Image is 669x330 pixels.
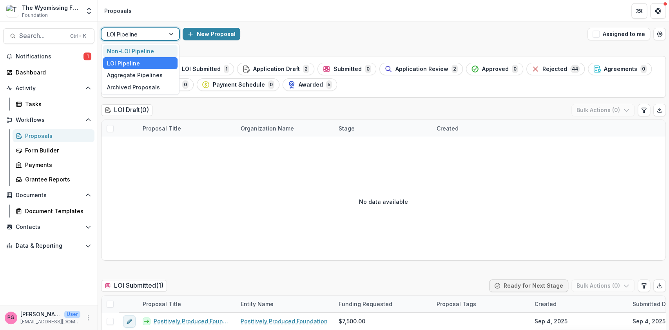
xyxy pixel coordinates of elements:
[570,65,580,73] span: 44
[653,28,666,40] button: Open table manager
[16,192,82,199] span: Documents
[83,53,91,60] span: 1
[3,28,94,44] button: Search...
[138,120,236,137] div: Proposal Title
[283,78,337,91] button: Awarded5
[640,65,647,73] span: 0
[512,65,518,73] span: 0
[326,80,332,89] span: 5
[236,300,278,308] div: Entity Name
[638,279,650,292] button: Edit table settings
[3,189,94,201] button: Open Documents
[197,78,279,91] button: Payment Schedule0
[451,65,458,73] span: 2
[299,82,323,88] span: Awarded
[587,28,650,40] button: Assigned to me
[13,98,94,111] a: Tasks
[489,279,568,292] button: Ready for Next Stage
[13,144,94,157] a: Form Builder
[236,296,334,312] div: Entity Name
[25,207,88,215] div: Document Templates
[237,63,314,75] button: Application Draft2
[16,68,88,76] div: Dashboard
[3,239,94,252] button: Open Data & Reporting
[334,124,359,132] div: Stage
[103,81,178,93] div: Archived Proposals
[526,63,585,75] button: Rejected44
[571,279,635,292] button: Bulk Actions (0)
[432,124,463,132] div: Created
[633,317,665,325] div: Sep 4, 2025
[22,4,80,12] div: The Wyomissing Foundation
[7,315,15,320] div: Pat Giles
[638,104,650,116] button: Edit table settings
[224,65,229,73] span: 1
[530,296,628,312] div: Created
[101,5,135,16] nav: breadcrumb
[138,296,236,312] div: Proposal Title
[16,224,82,230] span: Contacts
[571,104,635,116] button: Bulk Actions (0)
[16,85,82,92] span: Activity
[138,300,186,308] div: Proposal Title
[13,173,94,186] a: Grantee Reports
[334,120,432,137] div: Stage
[103,69,178,81] div: Aggregate Pipelines
[3,221,94,233] button: Open Contacts
[25,132,88,140] div: Proposals
[3,114,94,126] button: Open Workflows
[236,124,299,132] div: Organization Name
[432,300,481,308] div: Proposal Tags
[535,317,567,325] div: Sep 4, 2025
[83,3,94,19] button: Open entity switcher
[542,66,567,73] span: Rejected
[6,5,19,17] img: The Wyomissing Foundation
[432,120,530,137] div: Created
[25,100,88,108] div: Tasks
[334,300,397,308] div: Funding Requested
[138,124,186,132] div: Proposal Title
[604,66,637,73] span: Agreements
[3,66,94,79] a: Dashboard
[25,175,88,183] div: Grantee Reports
[182,80,189,89] span: 0
[653,104,666,116] button: Export table data
[104,7,132,15] div: Proposals
[395,66,448,73] span: Application Review
[182,66,221,73] span: LOI Submitted
[432,296,530,312] div: Proposal Tags
[25,146,88,154] div: Form Builder
[13,129,94,142] a: Proposals
[101,280,167,291] h2: LOI Submitted ( 1 )
[22,12,48,19] span: Foundation
[303,65,309,73] span: 2
[101,104,152,116] h2: LOI Draft ( 0 )
[13,205,94,218] a: Document Templates
[16,53,83,60] span: Notifications
[183,28,240,40] button: New Proposal
[19,32,65,40] span: Search...
[166,63,234,75] button: LOI Submitted1
[69,32,88,40] div: Ctrl + K
[339,317,365,325] span: $7,500.00
[20,318,80,325] p: [EMAIL_ADDRESS][DOMAIN_NAME]
[123,315,136,328] button: edit
[83,313,93,323] button: More
[3,82,94,94] button: Open Activity
[365,65,371,73] span: 0
[253,66,300,73] span: Application Draft
[466,63,523,75] button: Approved0
[25,161,88,169] div: Payments
[530,300,561,308] div: Created
[236,120,334,137] div: Organization Name
[482,66,509,73] span: Approved
[241,317,328,325] a: Positively Produced Foundation
[334,296,432,312] div: Funding Requested
[653,279,666,292] button: Export table data
[213,82,265,88] span: Payment Schedule
[588,63,652,75] button: Agreements0
[650,3,666,19] button: Get Help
